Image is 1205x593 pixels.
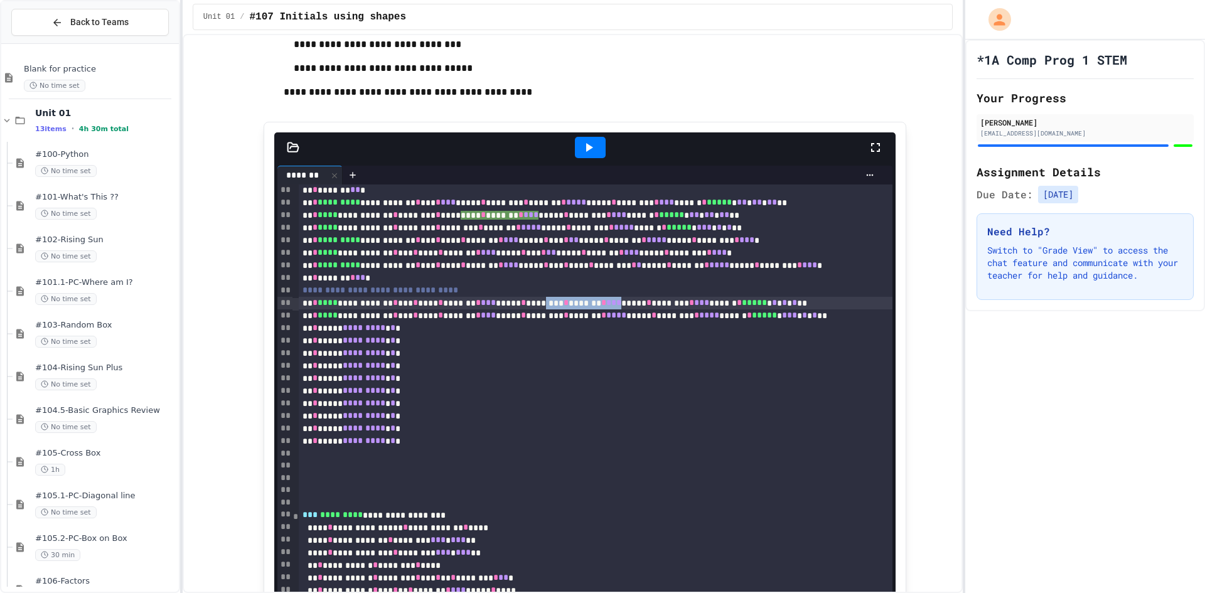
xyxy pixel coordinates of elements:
p: Switch to "Grade View" to access the chat feature and communicate with your teacher for help and ... [987,244,1183,282]
span: 13 items [35,125,67,133]
span: #104.5-Basic Graphics Review [35,405,176,416]
span: 1h [35,464,65,476]
div: My Account [975,5,1014,34]
span: #105-Cross Box [35,448,176,459]
span: No time set [35,165,97,177]
span: #102-Rising Sun [35,235,176,245]
span: #106-Factors [35,576,176,587]
span: No time set [35,208,97,220]
span: Blank for practice [24,64,176,75]
span: No time set [35,250,97,262]
span: #105.1-PC-Diagonal line [35,491,176,501]
span: Due Date: [977,187,1033,202]
span: #101.1-PC-Where am I? [35,277,176,288]
span: No time set [35,293,97,305]
span: No time set [35,336,97,348]
span: Unit 01 [35,107,176,119]
span: • [72,124,74,134]
div: [EMAIL_ADDRESS][DOMAIN_NAME] [980,129,1190,138]
h3: Need Help? [987,224,1183,239]
h1: *1A Comp Prog 1 STEM [977,51,1127,68]
span: / [240,12,244,22]
span: #103-Random Box [35,320,176,331]
span: Back to Teams [70,16,129,29]
span: #101-What's This ?? [35,192,176,203]
button: Back to Teams [11,9,169,36]
span: No time set [35,506,97,518]
span: No time set [35,421,97,433]
span: #107 Initials using shapes [249,9,406,24]
span: #104-Rising Sun Plus [35,363,176,373]
span: 30 min [35,549,80,561]
div: [PERSON_NAME] [980,117,1190,128]
h2: Your Progress [977,89,1194,107]
span: No time set [24,80,85,92]
span: #105.2-PC-Box on Box [35,533,176,544]
span: Unit 01 [203,12,235,22]
span: No time set [35,378,97,390]
span: [DATE] [1038,186,1078,203]
h2: Assignment Details [977,163,1194,181]
span: #100-Python [35,149,176,160]
span: 4h 30m total [79,125,129,133]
